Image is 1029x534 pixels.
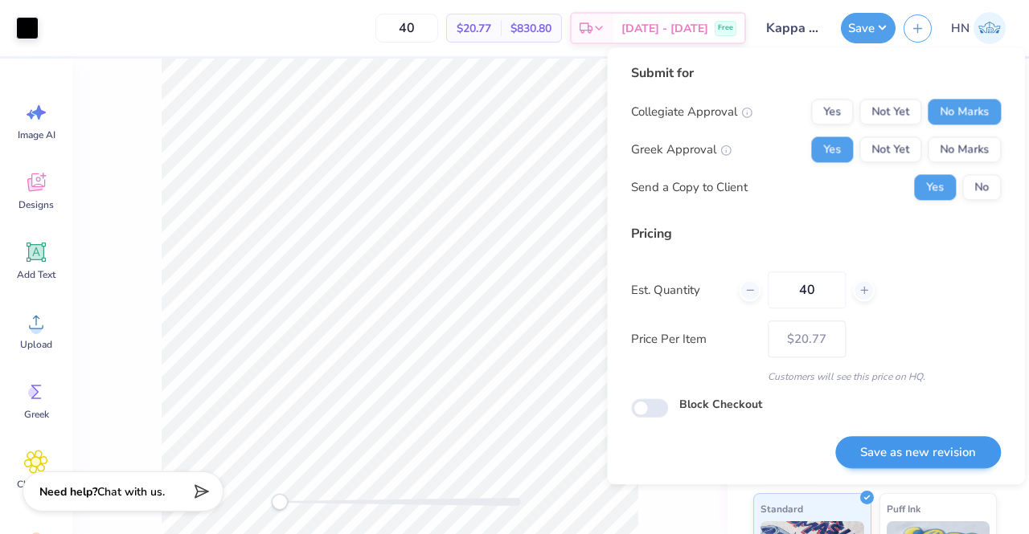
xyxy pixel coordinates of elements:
[754,12,833,44] input: Untitled Design
[10,478,63,503] span: Clipart & logos
[928,99,1001,124] button: No Marks
[20,338,52,351] span: Upload
[631,281,727,300] label: Est. Quantity
[887,500,920,517] span: Puff Ink
[859,137,921,162] button: Not Yet
[928,137,1001,162] button: No Marks
[18,198,54,211] span: Designs
[760,500,803,517] span: Standard
[718,22,733,34] span: Free
[39,484,97,499] strong: Need help?
[944,12,1013,44] a: HN
[18,128,55,141] span: Image AI
[631,63,1001,83] div: Submit for
[768,271,846,308] input: – –
[621,20,708,37] span: [DATE] - [DATE]
[835,436,1001,469] button: Save as new revision
[859,99,921,124] button: Not Yet
[951,19,970,38] span: HN
[631,330,756,349] label: Price Per Item
[631,103,752,121] div: Collegiate Approval
[631,178,748,197] div: Send a Copy to Client
[631,224,1001,243] div: Pricing
[375,14,438,43] input: – –
[510,20,551,37] span: $830.80
[914,174,956,200] button: Yes
[841,13,896,43] button: Save
[679,396,762,413] label: Block Checkout
[24,408,49,421] span: Greek
[974,12,1006,44] img: Huda Nadeem
[631,141,732,159] div: Greek Approval
[272,494,288,510] div: Accessibility label
[457,20,491,37] span: $20.77
[962,174,1001,200] button: No
[811,99,853,124] button: Yes
[97,484,165,499] span: Chat with us.
[811,137,853,162] button: Yes
[17,268,55,281] span: Add Text
[631,369,1001,384] div: Customers will see this price on HQ.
